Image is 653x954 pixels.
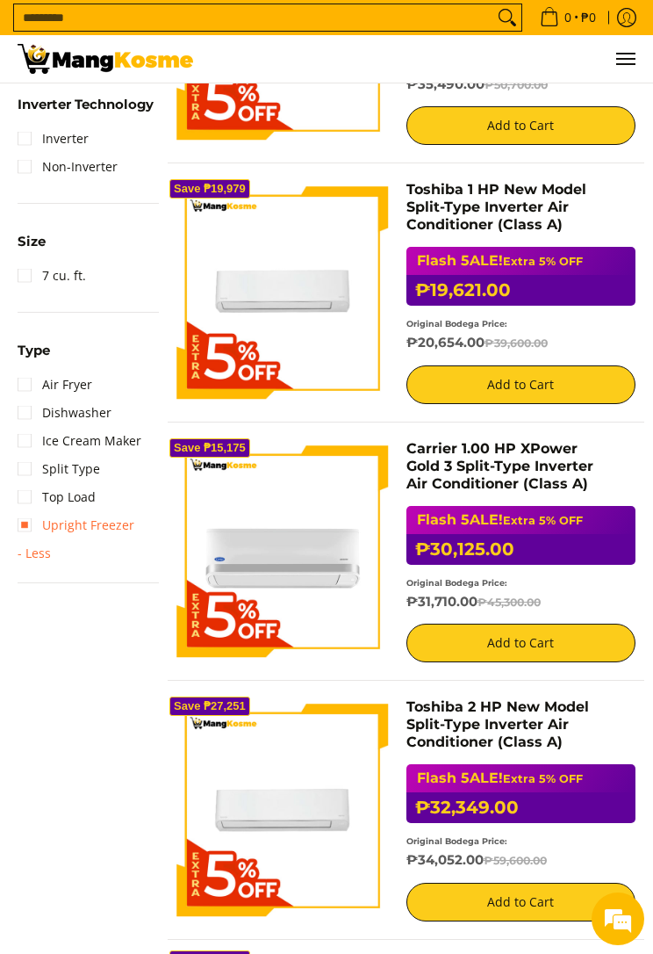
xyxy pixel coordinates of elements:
ul: Customer Navigation [211,35,635,83]
span: ₱0 [578,11,599,24]
img: Toshiba 2 HP New Model Split-Type Inverter Air Conditioner (Class A) [176,704,389,916]
del: ₱39,600.00 [484,336,548,350]
small: Original Bodega Price: [406,578,507,588]
a: Split Type [18,455,100,483]
span: Inverter Technology [18,98,154,112]
h6: ₱19,621.00 [406,275,636,306]
div: Leave a message [91,98,295,121]
a: 7 cu. ft. [18,262,86,290]
span: - Less [18,546,51,560]
span: We are offline. Please leave us a message. [37,221,306,399]
button: Add to Cart [406,106,636,145]
a: Air Fryer [18,371,92,399]
span: • [535,8,601,27]
button: Menu [614,35,635,83]
summary: Open [18,235,46,262]
h6: ₱31,710.00 [406,594,636,611]
a: Dishwasher [18,399,111,427]
span: Type [18,344,50,358]
del: ₱50,700.00 [484,78,548,91]
h6: ₱30,125.00 [406,534,636,565]
a: Top Load [18,483,96,511]
button: Add to Cart [406,624,636,662]
a: Carrier 1.00 HP XPower Gold 3 Split-Type Inverter Air Conditioner (Class A) [406,440,593,492]
button: Add to Cart [406,883,636,921]
small: Original Bodega Price: [406,836,507,846]
textarea: Type your message and click 'Submit' [9,480,334,541]
h6: ₱32,349.00 [406,792,636,823]
summary: Open [18,344,50,371]
span: Save ₱27,251 [174,701,246,712]
img: Toshiba 1 HP New Model Split-Type Inverter Air Conditioner (Class A) [176,186,389,399]
h6: ₱34,052.00 [406,852,636,870]
button: Add to Cart [406,365,636,404]
summary: Open [18,98,154,125]
nav: Main Menu [211,35,635,83]
a: Inverter [18,125,89,153]
a: Toshiba 2 HP New Model Split-Type Inverter Air Conditioner (Class A) [406,698,589,750]
small: Original Bodega Price: [406,319,507,329]
span: Size [18,235,46,249]
a: Toshiba 1 HP New Model Split-Type Inverter Air Conditioner (Class A) [406,181,586,233]
del: ₱45,300.00 [477,596,541,609]
summary: Open [18,546,51,560]
em: Submit [257,541,319,565]
span: Save ₱15,175 [174,443,246,453]
a: Upright Freezer [18,511,134,539]
span: Save ₱19,979 [174,184,246,194]
h6: ₱35,490.00 [406,76,636,94]
h6: ₱20,654.00 [406,335,636,352]
a: Non-Inverter [18,153,118,181]
span: 0 [562,11,574,24]
del: ₱59,600.00 [484,854,547,867]
a: Ice Cream Maker [18,427,141,455]
img: Carrier 1.00 HP XPower Gold 3 Split-Type Inverter Air Conditioner (Class A) [176,445,389,658]
div: Minimize live chat window [288,9,330,51]
img: BREAKING NEWS: Flash 5ale! August 15-17, 2025 l Mang Kosme [18,44,193,74]
button: Search [493,4,521,31]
